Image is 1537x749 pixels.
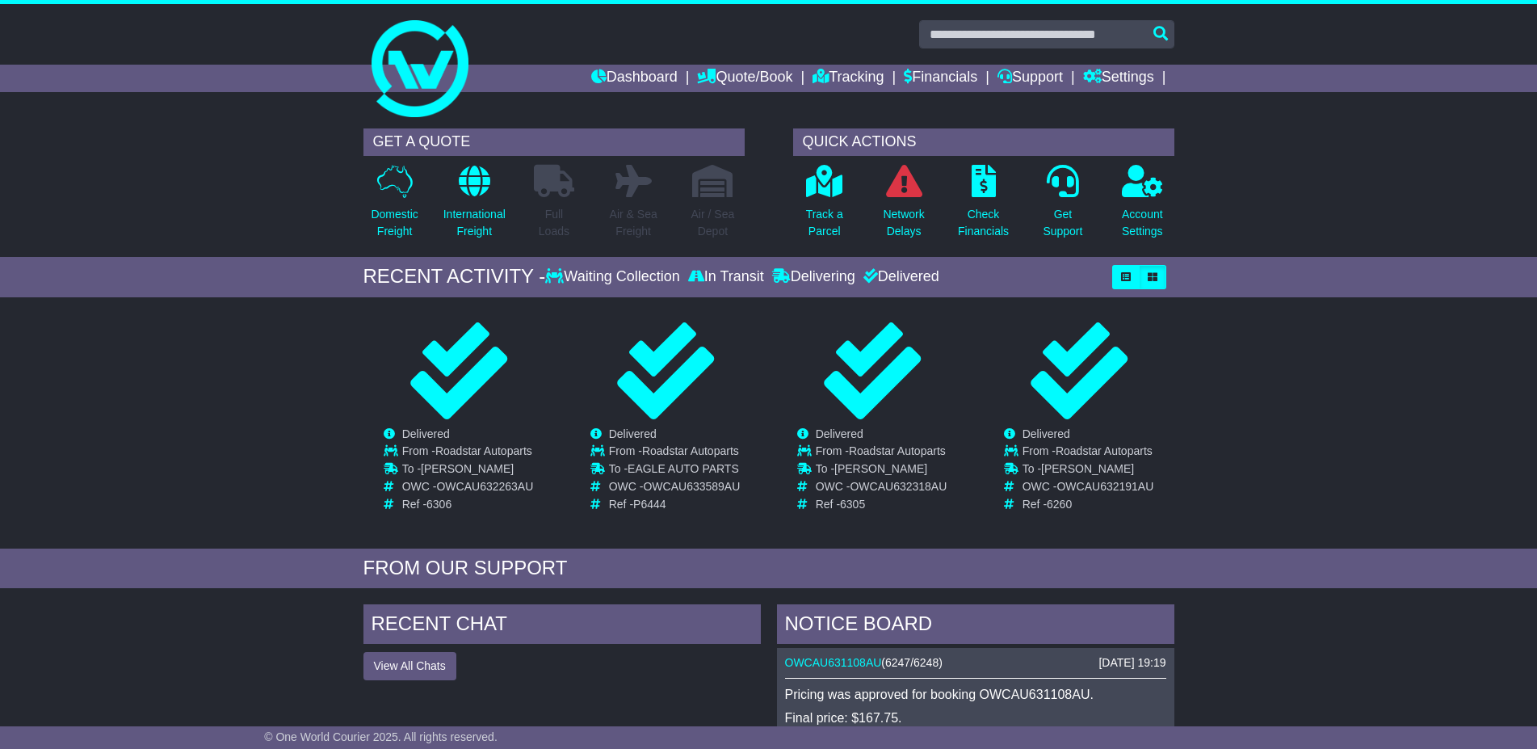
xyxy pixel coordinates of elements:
[1041,462,1134,475] span: [PERSON_NAME]
[609,427,657,440] span: Delivered
[816,462,947,480] td: To -
[402,444,534,462] td: From -
[1023,427,1070,440] span: Delivered
[628,462,739,475] span: EAGLE AUTO PARTS
[443,206,506,240] p: International Freight
[816,444,947,462] td: From -
[1042,164,1083,249] a: GetSupport
[363,557,1174,580] div: FROM OUR SUPPORT
[1023,480,1154,498] td: OWC -
[840,498,865,511] span: 6305
[402,462,534,480] td: To -
[436,480,533,493] span: OWCAU632263AU
[904,65,977,92] a: Financials
[1056,444,1153,457] span: Roadstar Autoparts
[785,710,1166,726] p: Final price: $167.75.
[1121,164,1164,249] a: AccountSettings
[363,652,456,680] button: View All Chats
[1023,444,1154,462] td: From -
[363,128,745,156] div: GET A QUOTE
[1023,498,1154,511] td: Ref -
[697,65,792,92] a: Quote/Book
[609,462,741,480] td: To -
[768,268,859,286] div: Delivering
[402,480,534,498] td: OWC -
[402,427,450,440] span: Delivered
[816,427,863,440] span: Delivered
[421,462,514,475] span: [PERSON_NAME]
[371,206,418,240] p: Domestic Freight
[435,444,532,457] span: Roadstar Autoparts
[426,498,451,511] span: 6306
[1023,462,1154,480] td: To -
[806,206,843,240] p: Track a Parcel
[591,65,678,92] a: Dashboard
[1098,656,1165,670] div: [DATE] 19:19
[1122,206,1163,240] p: Account Settings
[363,265,546,288] div: RECENT ACTIVITY -
[816,480,947,498] td: OWC -
[534,206,574,240] p: Full Loads
[859,268,939,286] div: Delivered
[777,604,1174,648] div: NOTICE BOARD
[885,656,939,669] span: 6247/6248
[958,206,1009,240] p: Check Financials
[643,480,740,493] span: OWCAU633589AU
[834,462,927,475] span: [PERSON_NAME]
[609,480,741,498] td: OWC -
[609,444,741,462] td: From -
[785,656,882,669] a: OWCAU631108AU
[691,206,735,240] p: Air / Sea Depot
[264,730,498,743] span: © One World Courier 2025. All rights reserved.
[793,128,1174,156] div: QUICK ACTIONS
[785,687,1166,702] p: Pricing was approved for booking OWCAU631108AU.
[850,480,947,493] span: OWCAU632318AU
[402,498,534,511] td: Ref -
[443,164,506,249] a: InternationalFreight
[642,444,739,457] span: Roadstar Autoparts
[370,164,418,249] a: DomesticFreight
[633,498,666,511] span: P6444
[609,498,741,511] td: Ref -
[1056,480,1153,493] span: OWCAU632191AU
[1043,206,1082,240] p: Get Support
[1047,498,1072,511] span: 6260
[813,65,884,92] a: Tracking
[849,444,946,457] span: Roadstar Autoparts
[785,656,1166,670] div: ( )
[684,268,768,286] div: In Transit
[957,164,1010,249] a: CheckFinancials
[997,65,1063,92] a: Support
[1083,65,1154,92] a: Settings
[816,498,947,511] td: Ref -
[363,604,761,648] div: RECENT CHAT
[610,206,657,240] p: Air & Sea Freight
[545,268,683,286] div: Waiting Collection
[805,164,844,249] a: Track aParcel
[883,206,924,240] p: Network Delays
[882,164,925,249] a: NetworkDelays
